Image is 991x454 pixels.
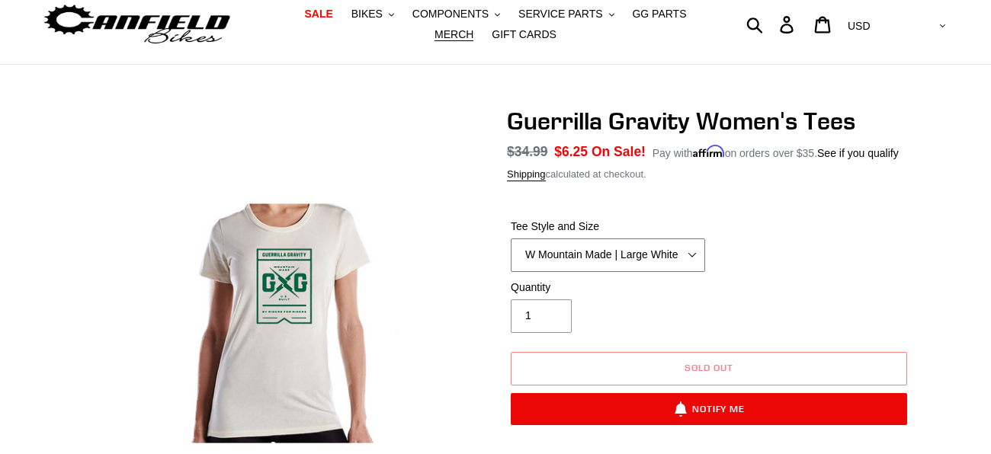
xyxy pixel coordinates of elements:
span: On Sale! [592,142,646,161]
h1: Guerrilla Gravity Women's Tees [507,107,911,136]
a: GG PARTS [624,4,694,24]
img: Canfield Bikes [42,1,233,49]
button: BIKES [344,4,402,24]
span: SALE [304,8,332,21]
a: Shipping [507,168,546,181]
button: Sold out [511,352,907,385]
label: Quantity [511,280,705,296]
span: Sold out [685,362,733,373]
span: $6.25 [554,144,588,159]
p: Pay with on orders over $35. [653,142,899,161]
span: GIFT CARDS [492,28,556,41]
button: SERVICE PARTS [511,4,621,24]
div: calculated at checkout. [507,167,911,182]
button: Notify Me [511,393,907,425]
a: MERCH [427,24,481,45]
a: GIFT CARDS [484,24,564,45]
button: COMPONENTS [405,4,508,24]
span: COMPONENTS [412,8,489,21]
span: MERCH [435,28,473,41]
a: SALE [297,4,340,24]
label: Tee Style and Size [511,219,705,235]
span: BIKES [351,8,383,21]
span: SERVICE PARTS [518,8,602,21]
s: $34.99 [507,144,548,159]
span: GG PARTS [632,8,686,21]
a: See if you qualify - Learn more about Affirm Financing (opens in modal) [817,147,899,159]
span: Affirm [693,145,725,158]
